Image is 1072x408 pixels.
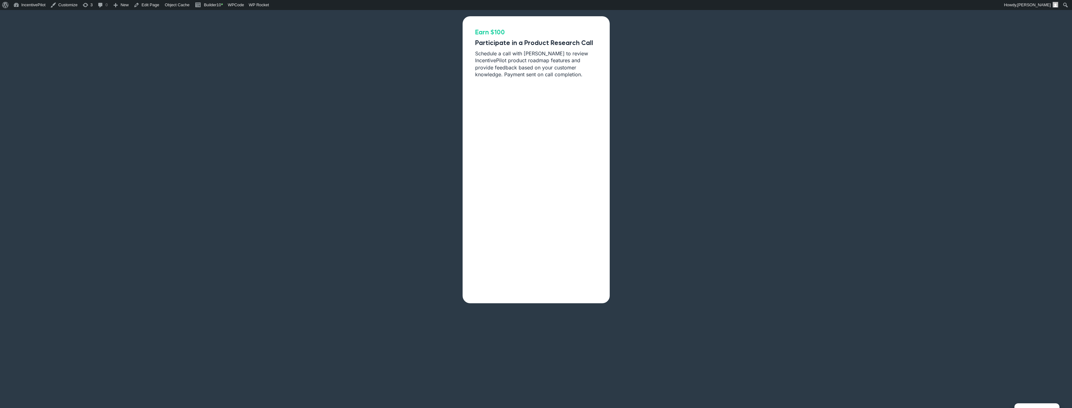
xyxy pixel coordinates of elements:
[475,50,597,78] p: Schedule a call with [PERSON_NAME] to review IncentivePilot product roadmap features and provide ...
[475,29,597,36] h1: Earn $100
[1017,3,1051,7] span: [PERSON_NAME]
[475,78,597,297] iframe: Select a Date & Time - Calendly
[221,1,223,8] span: •
[475,39,597,47] h1: Participate in a Product Research Call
